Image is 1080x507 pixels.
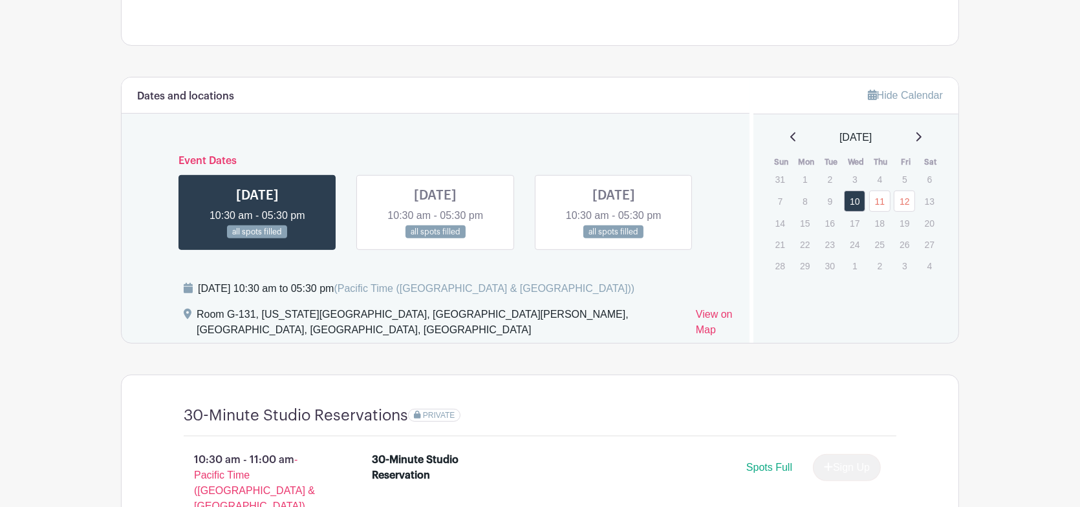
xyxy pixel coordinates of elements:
[819,234,841,254] p: 23
[869,191,891,212] a: 11
[770,213,791,233] p: 14
[794,213,815,233] p: 15
[868,90,943,101] a: Hide Calendar
[919,234,940,254] p: 27
[197,307,686,343] div: Room G-131, [US_STATE][GEOGRAPHIC_DATA], [GEOGRAPHIC_DATA][PERSON_NAME], [GEOGRAPHIC_DATA], [GEOG...
[137,90,234,103] h6: Dates and locations
[869,156,894,169] th: Thu
[869,213,891,233] p: 18
[373,452,484,483] div: 30-Minute Studio Reservation
[794,169,815,189] p: 1
[819,256,841,276] p: 30
[770,256,791,276] p: 28
[919,256,940,276] p: 4
[794,256,815,276] p: 29
[819,213,841,233] p: 16
[769,156,794,169] th: Sun
[894,256,915,276] p: 3
[696,307,734,343] a: View on Map
[894,213,915,233] p: 19
[819,156,844,169] th: Tue
[919,191,940,211] p: 13
[844,191,865,212] a: 10
[770,191,791,211] p: 7
[770,234,791,254] p: 21
[423,411,455,420] span: PRIVATE
[184,406,408,425] h4: 30-Minute Studio Reservations
[894,234,915,254] p: 26
[919,213,940,233] p: 20
[869,169,891,189] p: 4
[168,155,703,167] h6: Event Dates
[844,256,865,276] p: 1
[869,256,891,276] p: 2
[770,169,791,189] p: 31
[746,462,792,473] span: Spots Full
[819,169,841,189] p: 2
[794,156,819,169] th: Mon
[918,156,944,169] th: Sat
[844,234,865,254] p: 24
[844,169,865,189] p: 3
[894,191,915,212] a: 12
[839,130,872,145] span: [DATE]
[919,169,940,189] p: 6
[894,169,915,189] p: 5
[198,281,634,296] div: [DATE] 10:30 am to 05:30 pm
[334,283,634,294] span: (Pacific Time ([GEOGRAPHIC_DATA] & [GEOGRAPHIC_DATA]))
[843,156,869,169] th: Wed
[869,234,891,254] p: 25
[794,234,815,254] p: 22
[844,213,865,233] p: 17
[819,191,841,211] p: 9
[794,191,815,211] p: 8
[893,156,918,169] th: Fri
